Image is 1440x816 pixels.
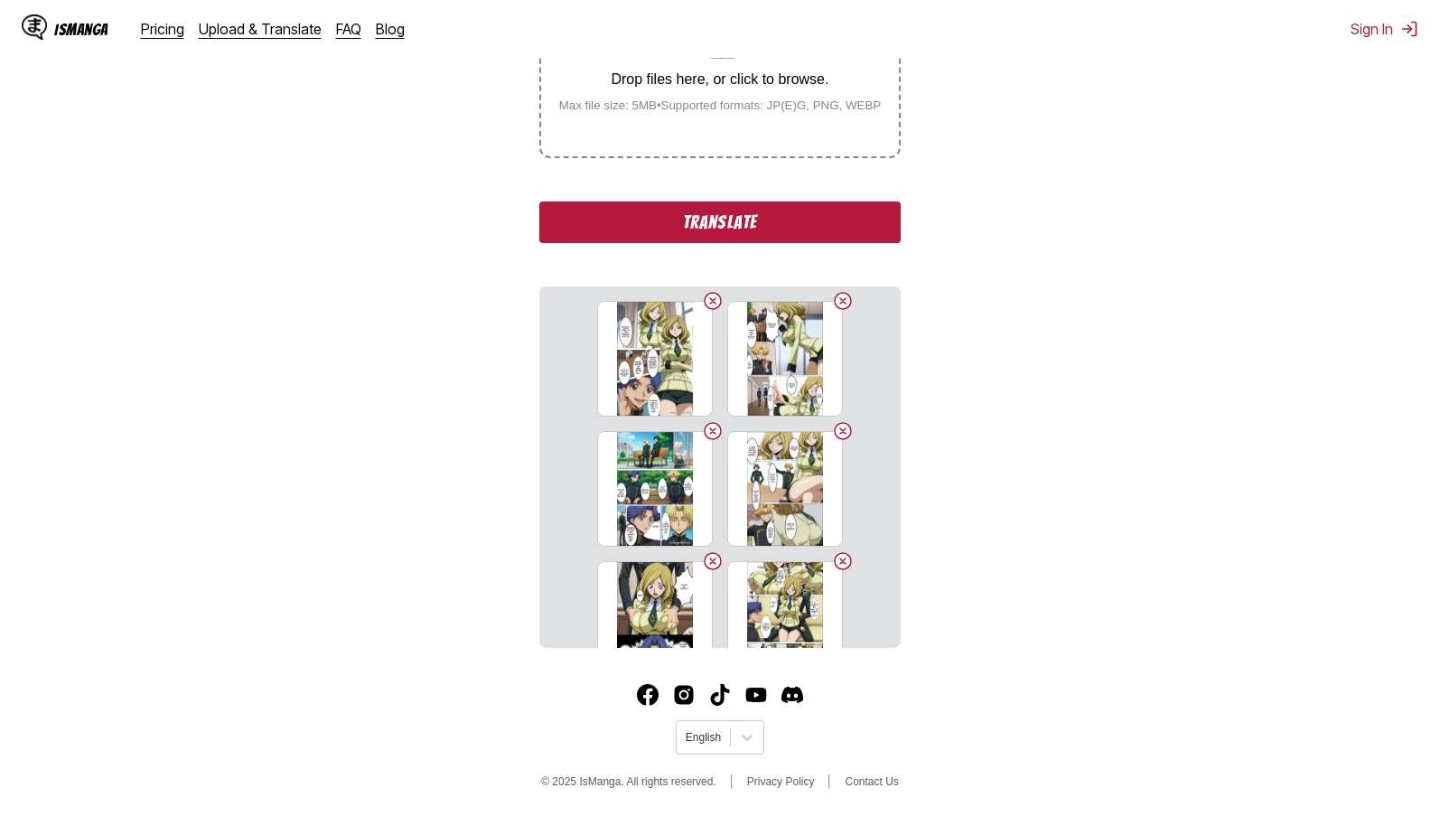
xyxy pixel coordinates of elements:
a: Contact Us [845,775,898,788]
img: IsManga YouTube [745,684,767,706]
button: Delete image [832,290,854,312]
a: Instagram [673,684,695,706]
input: Select language [686,731,688,744]
a: Pricing [141,20,184,38]
a: Discord [781,684,803,706]
a: Upload & Translate [199,20,322,38]
img: IsManga Discord [781,684,803,706]
a: TikTok [709,684,731,706]
small: Max file size: 5MB • Supported formats: JP(E)G, PNG, WEBP [545,98,896,112]
a: FAQ [336,20,361,38]
button: Delete image [702,290,724,312]
button: Delete image [702,550,724,572]
button: Delete image [702,420,724,442]
a: Facebook [637,684,659,706]
img: IsManga Facebook [637,684,659,706]
a: Privacy Policy [747,775,815,788]
p: Drop files here, or click to browse. [545,71,896,88]
a: Youtube [745,684,767,706]
a: Blog [376,20,405,38]
div: IsManga [54,21,108,38]
img: IsManga TikTok [709,684,731,706]
img: Sign out [1400,20,1418,38]
span: © 2025 IsManga. All rights reserved. [541,775,716,788]
button: Sign In [1351,20,1418,38]
button: Translate [539,202,901,243]
button: Delete image [832,550,854,572]
img: IsManga Instagram [673,684,695,706]
button: Delete image [832,420,854,442]
a: IsManga LogoIsManga [22,14,141,43]
img: IsManga Logo [22,14,47,40]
